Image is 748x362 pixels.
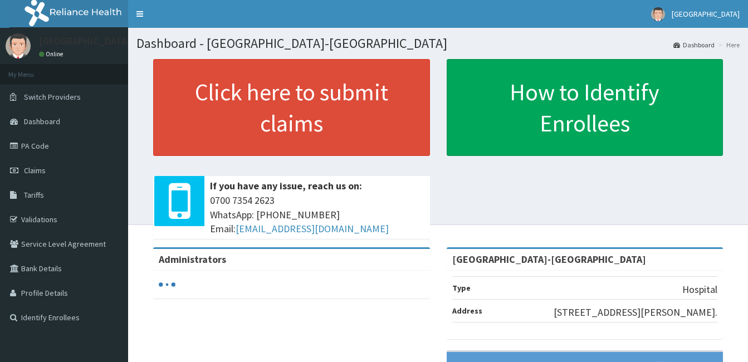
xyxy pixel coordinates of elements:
[554,305,717,320] p: [STREET_ADDRESS][PERSON_NAME].
[39,36,131,46] p: [GEOGRAPHIC_DATA]
[452,253,646,266] strong: [GEOGRAPHIC_DATA]-[GEOGRAPHIC_DATA]
[159,253,226,266] b: Administrators
[153,59,430,156] a: Click here to submit claims
[6,33,31,58] img: User Image
[24,165,46,175] span: Claims
[39,50,66,58] a: Online
[452,283,471,293] b: Type
[24,190,44,200] span: Tariffs
[672,9,740,19] span: [GEOGRAPHIC_DATA]
[159,276,175,293] svg: audio-loading
[210,179,362,192] b: If you have any issue, reach us on:
[651,7,665,21] img: User Image
[716,40,740,50] li: Here
[210,193,424,236] span: 0700 7354 2623 WhatsApp: [PHONE_NUMBER] Email:
[24,92,81,102] span: Switch Providers
[682,282,717,297] p: Hospital
[447,59,723,156] a: How to Identify Enrollees
[24,116,60,126] span: Dashboard
[452,306,482,316] b: Address
[236,222,389,235] a: [EMAIL_ADDRESS][DOMAIN_NAME]
[673,40,715,50] a: Dashboard
[136,36,740,51] h1: Dashboard - [GEOGRAPHIC_DATA]-[GEOGRAPHIC_DATA]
